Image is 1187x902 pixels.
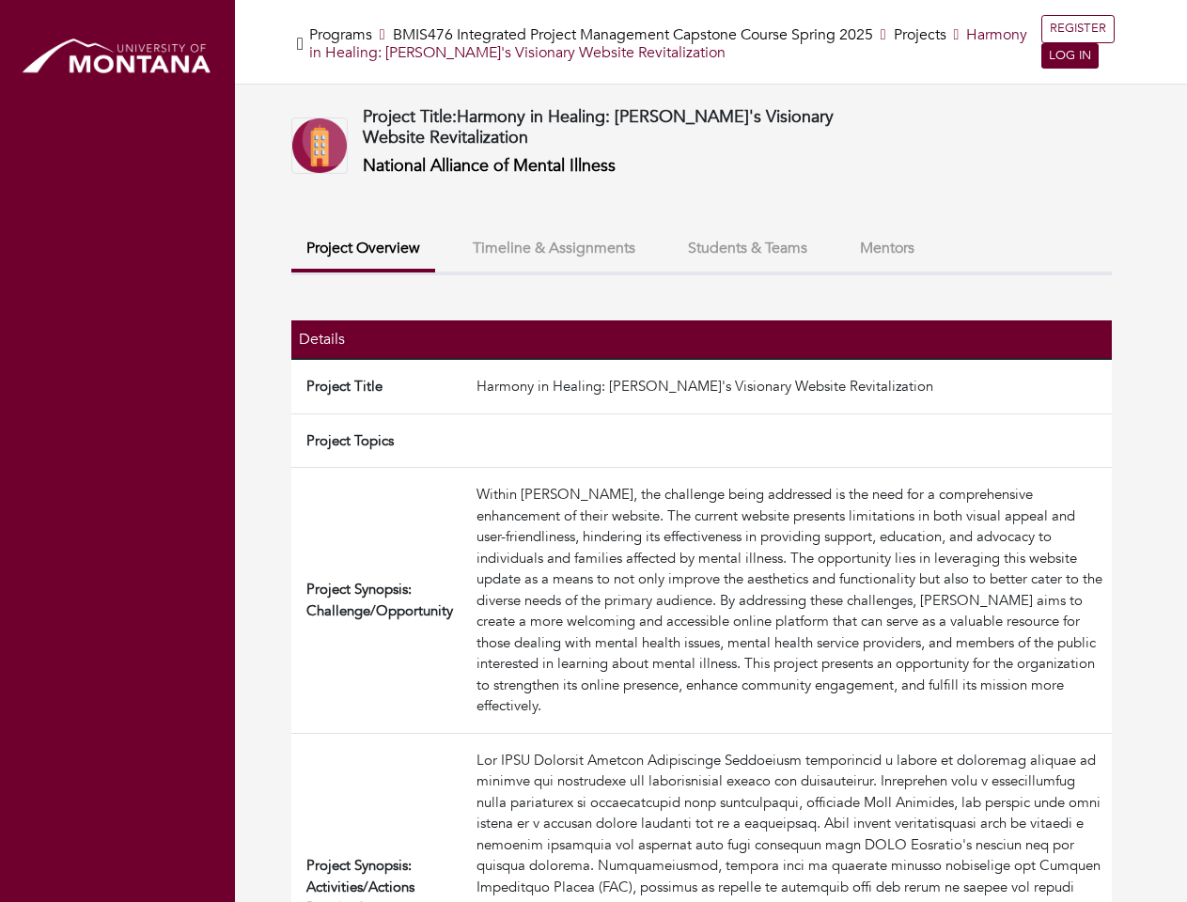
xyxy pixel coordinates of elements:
td: Project Title [291,359,469,413]
a: REGISTER [1041,15,1115,43]
span: Harmony in Healing: [PERSON_NAME]'s Visionary Website Revitalization [309,24,1028,63]
td: Harmony in Healing: [PERSON_NAME]'s Visionary Website Revitalization [469,359,1112,413]
a: Projects [894,24,946,45]
img: montana_logo.png [19,33,216,83]
a: National Alliance of Mental Illness [363,154,616,178]
a: BMIS476 Integrated Project Management Capstone Course Spring 2025 [393,24,873,45]
div: Within [PERSON_NAME], the challenge being addressed is the need for a comprehensive enhancement o... [476,484,1104,717]
a: LOG IN [1041,43,1099,70]
button: Timeline & Assignments [458,228,650,269]
th: Details [291,320,469,359]
img: Company-Icon-7f8a26afd1715722aa5ae9dc11300c11ceeb4d32eda0db0d61c21d11b95ecac6.png [291,117,348,174]
td: Project Synopsis: Challenge/Opportunity [291,468,469,734]
button: Project Overview [291,228,435,272]
a: Programs [309,24,372,45]
td: Project Topics [291,413,469,468]
button: Students & Teams [673,228,822,269]
button: Mentors [845,228,929,269]
span: Harmony in Healing: [PERSON_NAME]'s Visionary Website Revitalization [363,105,834,149]
h4: Project Title: [363,107,866,148]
